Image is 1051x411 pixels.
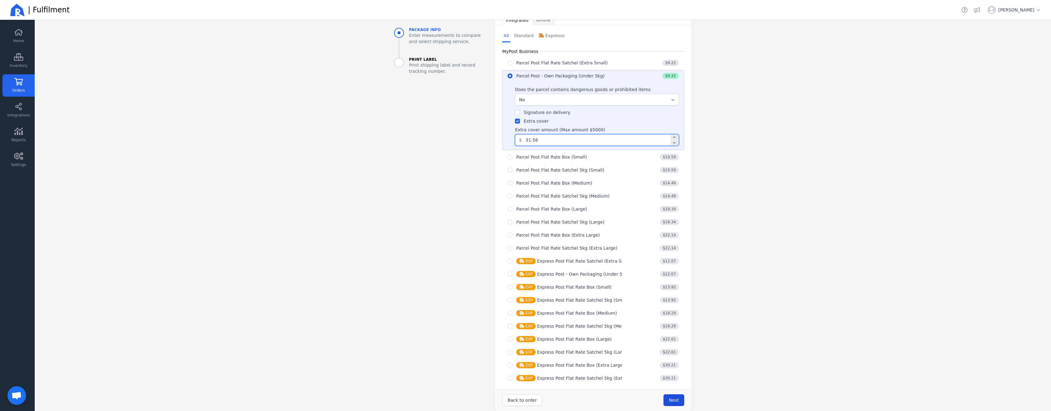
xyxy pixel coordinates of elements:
span: Offline [536,17,551,23]
span: $12.07 [660,258,679,264]
button: Back to order [502,394,542,406]
div: Parcel Post Flat Rate Satchel 5kg (Medium) [516,193,610,199]
span: EXP [516,375,536,381]
span: $18.34 [660,206,679,212]
button: EXPExpress Post Flat Rate Satchel 5kg (Extra Large)$30.21 [502,372,684,384]
span: | Fulfilment [28,5,70,15]
button: EXPExpress Post Flat Rate Box (Large)$22.61 [502,333,684,345]
button: Parcel Post Flat Rate Satchel 5kg (Small)$10.59 [502,164,684,176]
label: Does the parcel contains dangerous goods or prohibited items [515,86,650,93]
div: Parcel Post Flat Rate Box (Medium) [516,180,592,186]
button: Parcel Post Flat Rate Satchel 5kg (Medium)$14.49 [502,190,684,202]
span: Orders [12,88,25,93]
span: EXP [516,362,536,368]
span: $22.61 [660,349,679,355]
div: Parcel Post - Own Packaging (Under 5kg) [516,73,605,79]
span: [PERSON_NAME] [998,7,1041,13]
button: EXPExpress Post Flat Rate Box (Medium)$18.29 [502,307,684,319]
div: Express Post Flat Rate Satchel 5kg (Medium) [516,323,634,329]
span: $13.92 [660,297,679,303]
div: Parcel Post Flat Rate Box (Small) [516,154,587,160]
span: Home [13,38,24,43]
span: Reports [11,138,26,142]
div: Parcel Post Flat Rate Box (Large) [516,206,587,212]
span: Integrated [506,17,528,23]
span: $14.49 [660,193,679,199]
span: $22.61 [660,336,679,342]
button: EXPExpress Post Flat Rate Satchel 5kg (Large)$22.61 [502,346,684,358]
a: Helpdesk [960,6,969,14]
span: Integrations [7,113,30,118]
button: EXPExpress Post Flat Rate Satchel (Extra Small)$12.07 [502,255,684,267]
button: Offline [533,15,555,25]
div: Express Post Flat Rate Box (Medium) [516,310,617,316]
h3: MyPost Business [502,48,541,55]
div: Express Post Flat Rate Box (Large) [516,336,612,342]
div: Parcel Post Flat Rate Satchel (Extra Small) [516,60,608,66]
span: EXP [516,336,536,342]
span: $22.14 [660,232,679,238]
a: Expresss [537,30,565,42]
button: EXPExpress Post Flat Rate Satchel 5kg (Medium)$18.29 [502,320,684,332]
span: $10.59 [660,154,679,160]
div: Express Post Flat Rate Box (Extra Large) [516,362,624,368]
span: EXP [516,284,536,290]
div: Express Post - Own Packaging (Under 5kg) [516,271,629,277]
button: EXPExpress Post - Own Packaging (Under 5kg)$12.07 [502,268,684,280]
span: EXP [516,349,536,355]
span: $30.21 [660,362,679,368]
a: Open chat [7,386,26,405]
button: Parcel Post Flat Rate Box (Extra Large)$22.14 [502,229,684,241]
span: EXP [516,310,536,316]
span: $ [515,134,522,146]
div: Express Post Flat Rate Box (Small) [516,284,611,290]
div: Express Post Flat Rate Satchel 5kg (Extra Large) [516,375,642,381]
span: $22.14 [660,245,679,251]
span: $30.21 [660,375,679,381]
button: Parcel Post Flat Rate Box (Medium)$14.49 [502,177,684,189]
button: Next [663,394,684,406]
span: $18.29 [660,323,679,329]
span: EXP [516,323,536,329]
button: Parcel Post Flat Rate Satchel 5kg (Large)$18.34 [502,216,684,228]
button: Parcel Post Flat Rate Satchel 5kg (Extra Large)$22.14 [502,242,684,254]
span: Settings [11,162,26,167]
button: Integrated [502,15,533,25]
div: Parcel Post Flat Rate Box (Extra Large) [516,232,600,238]
a: Standard [513,30,535,42]
span: EXP [516,297,536,303]
div: Parcel Post Flat Rate Satchel 5kg (Extra Large) [516,245,617,251]
span: $12.07 [660,271,679,277]
button: EXPExpress Post Flat Rate Box (Small)$13.92 [502,281,684,293]
label: Extra cover amount (Max amount $5000) [515,127,605,133]
span: $10.59 [660,167,679,173]
div: Parcel Post Flat Rate Satchel 5kg (Small) [516,167,604,173]
div: Express Post Flat Rate Satchel 5kg (Small) [516,297,629,303]
button: EXPExpress Post Flat Rate Satchel 5kg (Small)$13.92 [502,294,684,306]
div: Express Post Flat Rate Satchel (Extra Small) [516,258,632,264]
span: $18.29 [660,310,679,316]
button: Parcel Post Flat Rate Box (Large)$18.34 [502,203,684,215]
span: Package info [409,27,490,32]
span: EXP [516,258,536,264]
div: Express Post Flat Rate Satchel 5kg (Large) [516,349,629,355]
button: Parcel Post Flat Rate Box (Small)$10.59 [502,151,684,163]
span: $9.22 [662,73,679,79]
div: Parcel Post Flat Rate Satchel 5kg (Large) [516,219,604,225]
label: Signature on delivery [524,110,570,115]
span: $18.34 [660,219,679,225]
span: Enter measurements to compare and select shipping service. [409,32,490,45]
button: [PERSON_NAME] [985,3,1044,17]
span: $9.22 [662,60,679,66]
span: EXP [516,271,536,277]
span: $14.49 [660,180,679,186]
button: Parcel Post - Own Packaging (Under 5kg)$9.22Does the parcel contains dangerous goods or prohibite... [502,70,684,150]
img: Ricemill Logo [10,2,25,17]
button: EXPExpress Post Flat Rate Box (Extra Large)$30.21 [502,359,684,371]
span: $13.92 [660,284,679,290]
span: Inventory [10,63,27,68]
span: Print Label [409,57,490,62]
span: Next [669,398,679,403]
button: Parcel Post Flat Rate Satchel (Extra Small)$9.22 [502,57,684,69]
span: Back to order [508,398,537,403]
